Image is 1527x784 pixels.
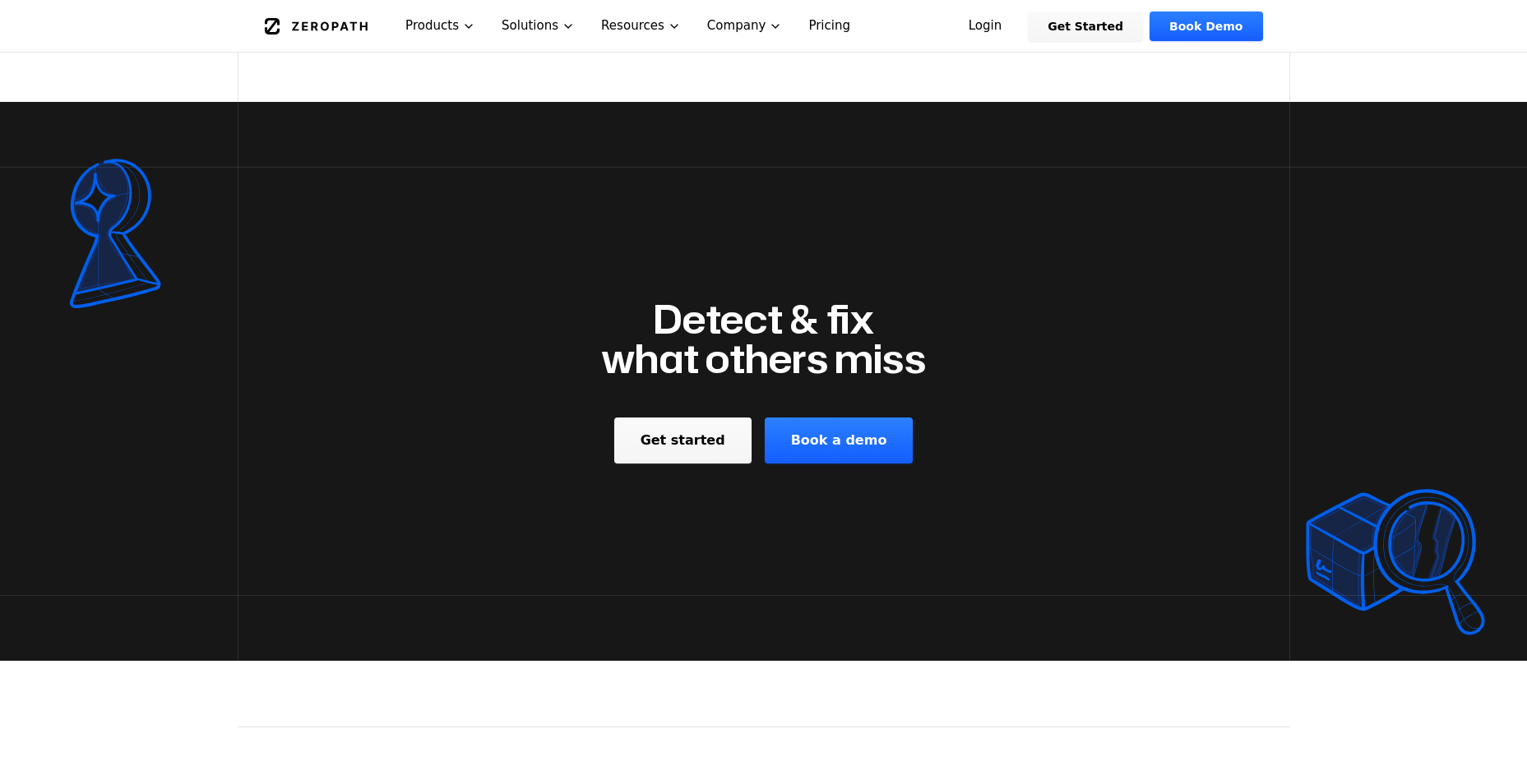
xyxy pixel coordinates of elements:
a: Get Started [1028,12,1143,41]
a: Get started [614,417,752,463]
a: Book Demo [1150,12,1262,41]
h2: Detect & fix what others miss [601,299,926,378]
a: Book a demo [765,417,914,463]
a: Login [949,12,1022,41]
